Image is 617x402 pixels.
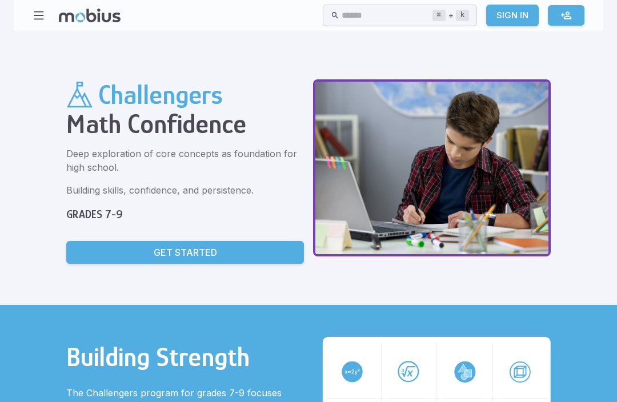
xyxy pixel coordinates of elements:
a: Sign In [486,5,539,26]
kbd: ⌘ [432,10,446,21]
h2: Challengers [98,79,223,110]
div: + [432,9,469,22]
img: challengers header [313,79,551,256]
p: Deep exploration of core concepts as foundation for high school. [66,147,304,174]
p: Get Started [154,246,217,259]
kbd: k [456,10,469,21]
a: Get Started [66,241,304,264]
h5: Grades 7-9 [66,206,304,223]
p: Building skills, confidence, and persistence. [66,183,304,197]
h1: Math Confidence [66,110,304,138]
h2: Building Strength [66,341,295,372]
